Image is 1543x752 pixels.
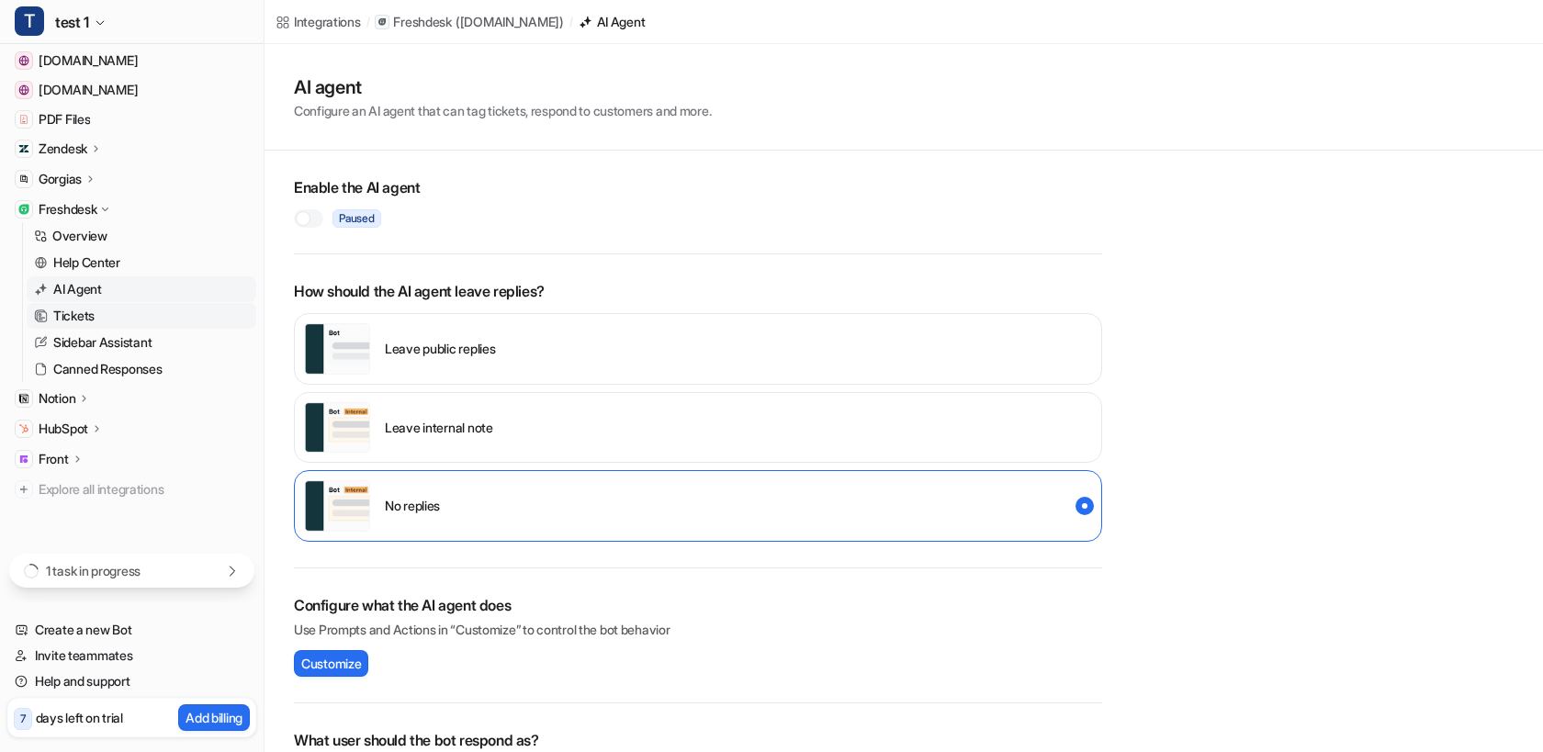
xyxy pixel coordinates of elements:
h1: AI agent [294,73,711,101]
img: PDF Files [18,114,29,125]
a: Create a new Bot [7,617,256,643]
a: Freshdesk([DOMAIN_NAME]) [375,13,563,31]
p: Zendesk [39,140,87,158]
span: PDF Files [39,110,90,129]
div: internal_reply [294,392,1102,464]
a: www.cardekho.com[DOMAIN_NAME] [7,48,256,73]
span: Customize [301,654,361,673]
img: Notion [18,393,29,404]
div: external_reply [294,313,1102,385]
p: Leave public replies [385,339,495,358]
img: HubSpot [18,423,29,434]
a: AI Agent [27,276,256,302]
p: Freshdesk [393,13,451,31]
p: Gorgias [39,170,82,188]
span: [DOMAIN_NAME] [39,51,138,70]
h2: Enable the AI agent [294,176,1102,198]
div: disabled [294,470,1102,542]
span: T [15,6,44,36]
a: PDF FilesPDF Files [7,107,256,132]
img: www.cardekho.com [18,55,29,66]
p: Help Center [53,253,120,272]
a: Integrations [276,12,361,31]
span: Explore all integrations [39,475,249,504]
img: Freshdesk [18,204,29,215]
span: / [569,14,573,30]
h2: Configure what the AI agent does [294,594,1102,616]
span: / [366,14,370,30]
p: AI Agent [53,280,102,298]
img: user [304,402,370,454]
a: AI Agent [579,12,646,31]
p: Overview [52,227,107,245]
p: How should the AI agent leave replies? [294,280,1102,302]
p: Freshdesk [39,200,96,219]
p: days left on trial [36,708,123,727]
div: Integrations [294,12,361,31]
img: user [304,480,370,532]
p: ( [DOMAIN_NAME] ) [456,13,564,31]
a: Invite teammates [7,643,256,668]
button: Customize [294,650,368,677]
img: user [304,323,370,375]
p: Sidebar Assistant [53,333,152,352]
a: Tickets [27,303,256,329]
p: Use Prompts and Actions in “Customize” to control the bot behavior [294,620,1102,639]
a: Canned Responses [27,356,256,382]
a: Overview [27,223,256,249]
img: explore all integrations [15,480,33,499]
p: 1 task in progress [46,561,141,580]
a: Explore all integrations [7,477,256,502]
span: test 1 [55,9,89,35]
a: Help and support [7,668,256,694]
p: No replies [385,496,440,515]
img: Gorgias [18,174,29,185]
img: support.coursiv.io [18,84,29,95]
a: support.coursiv.io[DOMAIN_NAME] [7,77,256,103]
p: HubSpot [39,420,88,438]
p: Notion [39,389,75,408]
div: AI Agent [597,12,646,31]
p: Tickets [53,307,95,325]
span: [DOMAIN_NAME] [39,81,138,99]
img: Front [18,454,29,465]
p: Canned Responses [53,360,163,378]
h2: What user should the bot respond as? [294,729,1102,751]
p: Leave internal note [385,418,493,437]
a: Sidebar Assistant [27,330,256,355]
button: Add billing [178,704,250,731]
p: 7 [20,711,26,727]
img: Zendesk [18,143,29,154]
a: Help Center [27,250,256,275]
p: Add billing [186,708,242,727]
p: Front [39,450,69,468]
p: Configure an AI agent that can tag tickets, respond to customers and more. [294,101,711,120]
span: Paused [332,209,381,228]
